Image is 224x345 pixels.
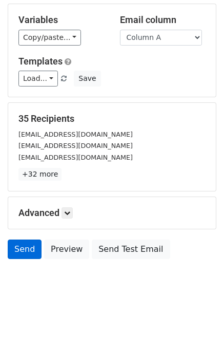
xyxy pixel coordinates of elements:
[8,240,42,259] a: Send
[18,30,81,46] a: Copy/paste...
[18,71,58,87] a: Load...
[18,131,133,138] small: [EMAIL_ADDRESS][DOMAIN_NAME]
[44,240,89,259] a: Preview
[18,56,63,67] a: Templates
[18,142,133,149] small: [EMAIL_ADDRESS][DOMAIN_NAME]
[74,71,100,87] button: Save
[173,296,224,345] div: Widget de chat
[18,168,62,181] a: +32 more
[18,14,105,26] h5: Variables
[120,14,206,26] h5: Email column
[18,113,206,124] h5: 35 Recipients
[18,207,206,219] h5: Advanced
[18,154,133,161] small: [EMAIL_ADDRESS][DOMAIN_NAME]
[92,240,170,259] a: Send Test Email
[173,296,224,345] iframe: Chat Widget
